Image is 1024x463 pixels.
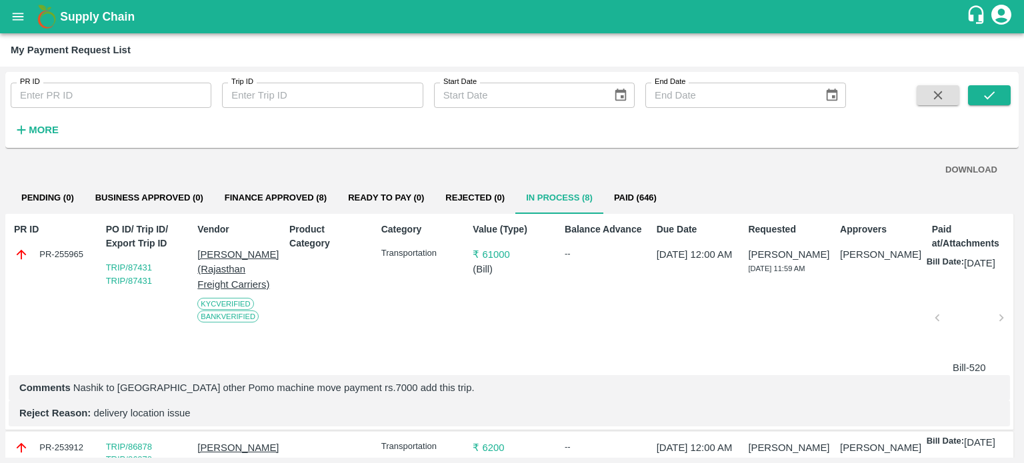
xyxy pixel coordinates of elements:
[106,262,152,286] a: TRIP/87431 TRIP/87431
[964,435,995,450] p: [DATE]
[603,182,667,214] button: Paid (646)
[657,440,735,455] p: [DATE] 12:00 AM
[473,223,551,236] p: Value (Type)
[231,77,253,87] label: Trip ID
[748,264,805,272] span: [DATE] 11:59 AM
[819,83,845,108] button: Choose date
[197,223,275,236] p: Vendor
[657,223,735,236] p: Due Date
[943,360,996,375] p: Bill-520
[381,247,459,260] p: Transportation
[106,223,184,250] p: PO ID/ Trip ID/ Export Trip ID
[927,435,964,450] p: Bill Date:
[655,77,685,87] label: End Date
[60,10,135,23] b: Supply Chain
[932,223,1010,250] p: Paid at/Attachments
[11,182,85,214] button: Pending (0)
[381,440,459,453] p: Transportation
[197,247,275,292] p: [PERSON_NAME] (Rajasthan Freight Carriers)
[840,247,918,262] p: [PERSON_NAME]
[565,440,643,454] div: --
[748,247,826,262] p: [PERSON_NAME]
[214,182,337,214] button: Finance Approved (8)
[14,223,92,236] p: PR ID
[473,247,551,262] p: ₹ 61000
[435,182,515,214] button: Rejected (0)
[473,262,551,276] p: ( Bill )
[11,83,211,108] input: Enter PR ID
[19,382,71,393] b: Comments
[940,159,1003,182] button: DOWNLOAD
[33,3,60,30] img: logo
[748,440,826,455] p: [PERSON_NAME]
[964,256,995,270] p: [DATE]
[197,298,253,310] span: KYC Verified
[966,5,989,29] div: customer-support
[515,182,603,214] button: In Process (8)
[60,7,966,26] a: Supply Chain
[381,223,459,236] p: Category
[20,77,40,87] label: PR ID
[565,223,643,236] p: Balance Advance
[14,440,92,455] div: PR-253912
[434,83,603,108] input: Start Date
[657,247,735,262] p: [DATE] 12:00 AM
[840,223,918,236] p: Approvers
[3,1,33,32] button: open drawer
[19,380,999,395] p: Nashik to [GEOGRAPHIC_DATA] other Pomo machine move payment rs.7000 add this trip.
[443,77,477,87] label: Start Date
[222,83,423,108] input: Enter Trip ID
[473,440,551,455] p: ₹ 6200
[14,247,92,262] div: PR-255965
[19,408,91,418] b: Reject Reason:
[29,125,59,135] strong: More
[645,83,814,108] input: End Date
[197,310,259,322] span: Bank Verified
[85,182,214,214] button: Business Approved (0)
[608,83,633,108] button: Choose date
[840,440,918,455] p: [PERSON_NAME]
[748,223,826,236] p: Requested
[11,41,131,59] div: My Payment Request List
[289,223,367,250] p: Product Category
[11,119,62,141] button: More
[565,247,643,260] div: --
[337,182,435,214] button: Ready To Pay (0)
[989,3,1013,31] div: account of current user
[19,406,999,420] p: delivery location issue
[927,256,964,270] p: Bill Date:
